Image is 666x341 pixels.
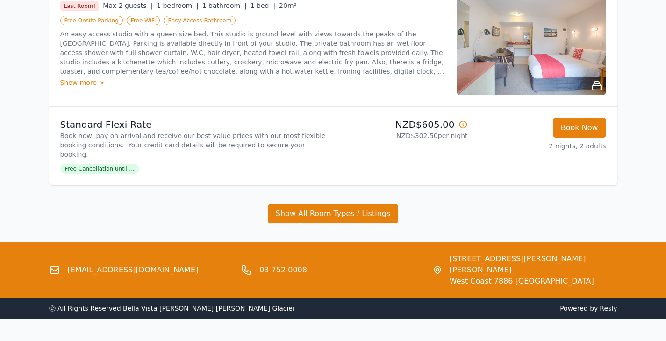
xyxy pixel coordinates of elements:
span: West Coast 7886 [GEOGRAPHIC_DATA] [450,276,617,287]
button: Show All Room Types / Listings [268,204,399,223]
a: Resly [600,305,617,312]
span: 1 bedroom | [157,2,199,9]
a: [EMAIL_ADDRESS][DOMAIN_NAME] [68,264,199,276]
button: Book Now [553,118,606,138]
p: NZD$302.50 per night [337,131,468,140]
p: Standard Flexi Rate [60,118,329,131]
p: NZD$605.00 [337,118,468,131]
span: Free WiFi [127,16,160,25]
span: Free Onsite Parking [60,16,123,25]
span: ⓒ All Rights Reserved. Bella Vista [PERSON_NAME] [PERSON_NAME] Glacier [49,305,295,312]
a: 03 752 0008 [259,264,307,276]
p: 2 nights, 2 adults [475,141,606,151]
span: 1 bathroom | [202,2,247,9]
span: Last Room! [60,1,100,11]
p: An easy access studio with a queen size bed. This studio is ground level with views towards the p... [60,29,445,76]
p: Book now, pay on arrival and receive our best value prices with our most flexible booking conditi... [60,131,329,159]
span: Max 2 guests | [103,2,153,9]
span: Free Cancellation until ... [60,164,139,174]
span: 1 bed | [251,2,275,9]
span: Easy-Access Bathroom [164,16,236,25]
div: Show more > [60,78,445,87]
span: 20m² [279,2,296,9]
span: [STREET_ADDRESS][PERSON_NAME] [PERSON_NAME] [450,253,617,276]
span: Powered by [337,304,617,313]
